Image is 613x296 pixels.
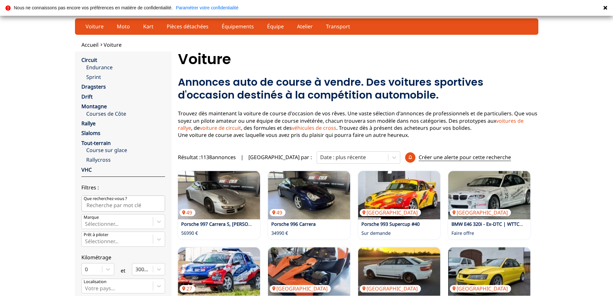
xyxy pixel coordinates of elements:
a: Audi Coupe 20V[GEOGRAPHIC_DATA] [358,247,440,296]
a: Drift [81,93,93,100]
img: Audi Coupe 20V [358,247,440,296]
img: Mitsubishi Lancer Evo VIII Rennfahrzeug [448,247,530,296]
p: [GEOGRAPHIC_DATA] [360,209,421,216]
a: Circuit [81,56,97,63]
p: et [121,267,125,274]
p: Faire offre [451,230,474,236]
p: [GEOGRAPHIC_DATA] [270,285,331,292]
a: voiture de circuit [200,124,241,131]
a: véhicules de cross [292,124,336,131]
a: Transport [322,21,354,32]
input: Prêt à piloterSélectionner... [85,238,86,244]
a: Slaloms [81,129,100,137]
input: Que recherchez-vous ? [81,196,165,212]
a: Dragsters [81,83,106,90]
a: Rallycross [86,156,165,163]
p: Nous ne connaissons pas encore vos préférences en matière de confidentialité. [14,5,172,10]
p: [GEOGRAPHIC_DATA] par : [248,154,312,161]
a: Équipe [263,21,288,32]
a: Mitsubishi Lancer Evo VIII Rennfahrzeug[GEOGRAPHIC_DATA] [448,247,530,296]
a: Porsche 993 Supercup #40[GEOGRAPHIC_DATA] [358,171,440,219]
span: Résultat : 1138 annonces [178,154,236,161]
a: BMW E46 320i - Ex-DTC | WTTC Update ! [451,221,539,227]
p: 49 [180,209,195,216]
p: [GEOGRAPHIC_DATA] [450,209,511,216]
a: Pièces détachées [163,21,213,32]
p: Localisation [84,279,107,285]
a: voitures de rallye [178,117,524,131]
h2: Annonces auto de course à vendre. Des voitures sportives d'occasion destinés à la compétition aut... [178,76,538,101]
p: 49 [270,209,285,216]
a: Montagne [81,103,107,110]
a: Tout-terrain [81,139,111,147]
a: Courses de Côte [86,110,165,117]
a: Rallye [81,120,96,127]
a: Sprint [86,73,165,81]
input: 300000 [135,266,137,272]
a: Annonce 656/082527 [178,247,260,296]
img: Porsche 993 Supercup #40 [358,171,440,219]
a: Voiture [81,21,108,32]
a: Voiture [104,41,122,48]
a: Kart [139,21,158,32]
p: 34990 € [271,230,288,236]
a: BMW E46 320i - Ex-DTC | WTTC Update ![GEOGRAPHIC_DATA] [448,171,530,219]
p: Que recherchez-vous ? [84,196,127,202]
a: Porsche 996 Carrera49 [268,171,350,219]
img: KTM X-Bow Clubsport [268,247,350,296]
p: Trouvez dès maintenant la voiture de course d'occasion de vos rêves. Une vaste sélection d'annonc... [178,110,538,139]
img: Porsche 996 Carrera [268,171,350,219]
p: Filtres : [81,184,165,191]
p: [GEOGRAPHIC_DATA] [450,285,511,292]
a: Porsche 997 Carrera S, Moteur refait, IMS et embrayage49 [178,171,260,219]
input: MarqueSélectionner... [85,221,86,227]
a: VHC [81,166,92,173]
p: [GEOGRAPHIC_DATA] [360,285,421,292]
input: Votre pays... [85,285,86,291]
a: Atelier [293,21,317,32]
a: Porsche 997 Carrera S, [PERSON_NAME] refait, IMS et embrayage [181,221,323,227]
input: 0 [85,266,86,272]
a: Endurance [86,64,165,71]
p: Kilométrage [81,254,165,261]
a: Porsche 996 Carrera [271,221,316,227]
p: Sur demande [361,230,391,236]
img: BMW E46 320i - Ex-DTC | WTTC Update ! [448,171,530,219]
a: Moto [113,21,134,32]
a: Équipements [218,21,258,32]
a: Paramétrer votre confidentialité [176,5,238,10]
a: Accueil [81,41,98,48]
span: | [241,154,244,161]
p: Marque [84,215,99,220]
a: Course sur glace [86,147,165,154]
h1: Voiture [178,52,538,67]
p: 27 [180,285,195,292]
img: Annonce 656/0825 [178,247,260,296]
p: Créer une alerte pour cette recherche [419,154,511,161]
p: Prêt à piloter [84,232,108,238]
p: 56990 € [181,230,198,236]
img: Porsche 997 Carrera S, Moteur refait, IMS et embrayage [178,171,260,219]
a: KTM X-Bow Clubsport[GEOGRAPHIC_DATA] [268,247,350,296]
a: Porsche 993 Supercup #40 [361,221,420,227]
